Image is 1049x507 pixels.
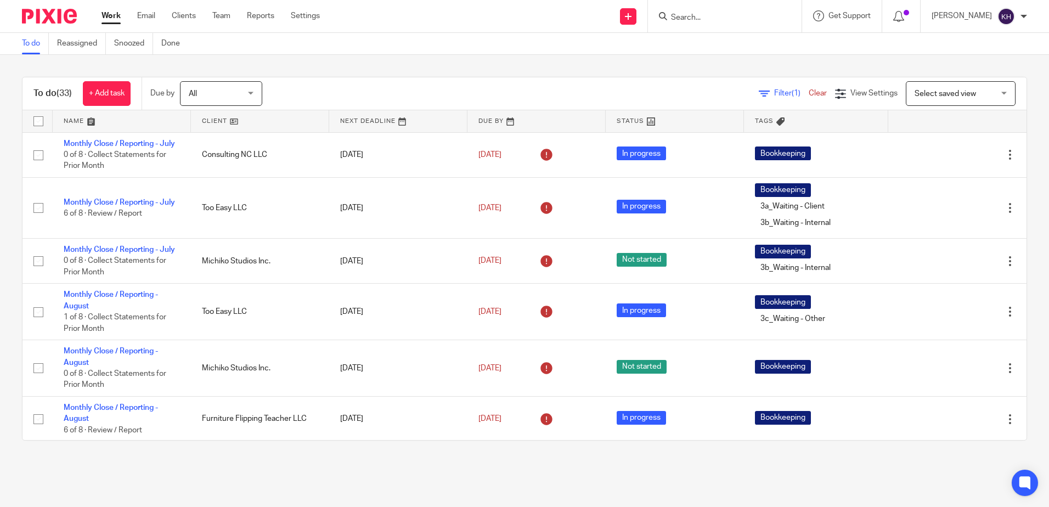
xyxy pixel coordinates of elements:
[64,199,175,206] a: Monthly Close / Reporting - July
[191,397,329,442] td: Furniture Flipping Teacher LLC
[64,291,158,309] a: Monthly Close / Reporting - August
[755,245,811,258] span: Bookkeeping
[291,10,320,21] a: Settings
[329,340,467,397] td: [DATE]
[64,347,158,366] a: Monthly Close / Reporting - August
[478,257,501,265] span: [DATE]
[64,246,175,253] a: Monthly Close / Reporting - July
[755,261,836,275] span: 3b_Waiting - Internal
[189,90,197,98] span: All
[247,10,274,21] a: Reports
[172,10,196,21] a: Clients
[755,411,811,425] span: Bookkeeping
[114,33,153,54] a: Snoozed
[64,151,166,170] span: 0 of 8 · Collect Statements for Prior Month
[755,360,811,374] span: Bookkeeping
[191,132,329,177] td: Consulting NC LLC
[809,89,827,97] a: Clear
[755,118,774,124] span: Tags
[212,10,230,21] a: Team
[915,90,976,98] span: Select saved view
[478,308,501,316] span: [DATE]
[670,13,769,23] input: Search
[191,238,329,283] td: Michiko Studios Inc.
[101,10,121,21] a: Work
[191,177,329,238] td: Too Easy LLC
[329,284,467,340] td: [DATE]
[478,204,501,212] span: [DATE]
[755,147,811,160] span: Bookkeeping
[932,10,992,21] p: [PERSON_NAME]
[22,9,77,24] img: Pixie
[329,238,467,283] td: [DATE]
[850,89,898,97] span: View Settings
[478,151,501,159] span: [DATE]
[329,177,467,238] td: [DATE]
[617,147,666,160] span: In progress
[83,81,131,106] a: + Add task
[617,360,667,374] span: Not started
[617,303,666,317] span: In progress
[64,404,158,422] a: Monthly Close / Reporting - August
[329,132,467,177] td: [DATE]
[755,312,831,325] span: 3c_Waiting - Other
[64,426,142,434] span: 6 of 8 · Review / Report
[64,313,166,333] span: 1 of 8 · Collect Statements for Prior Month
[617,411,666,425] span: In progress
[755,200,830,213] span: 3a_Waiting - Client
[161,33,188,54] a: Done
[64,370,166,389] span: 0 of 8 · Collect Statements for Prior Month
[997,8,1015,25] img: svg%3E
[617,200,666,213] span: In progress
[755,295,811,309] span: Bookkeeping
[755,183,811,197] span: Bookkeeping
[57,89,72,98] span: (33)
[191,284,329,340] td: Too Easy LLC
[64,210,142,217] span: 6 of 8 · Review / Report
[828,12,871,20] span: Get Support
[64,140,175,148] a: Monthly Close / Reporting - July
[22,33,49,54] a: To do
[57,33,106,54] a: Reassigned
[755,216,836,230] span: 3b_Waiting - Internal
[329,397,467,442] td: [DATE]
[792,89,800,97] span: (1)
[191,340,329,397] td: Michiko Studios Inc.
[33,88,72,99] h1: To do
[478,415,501,422] span: [DATE]
[64,257,166,277] span: 0 of 8 · Collect Statements for Prior Month
[774,89,809,97] span: Filter
[617,253,667,267] span: Not started
[137,10,155,21] a: Email
[150,88,174,99] p: Due by
[478,364,501,372] span: [DATE]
